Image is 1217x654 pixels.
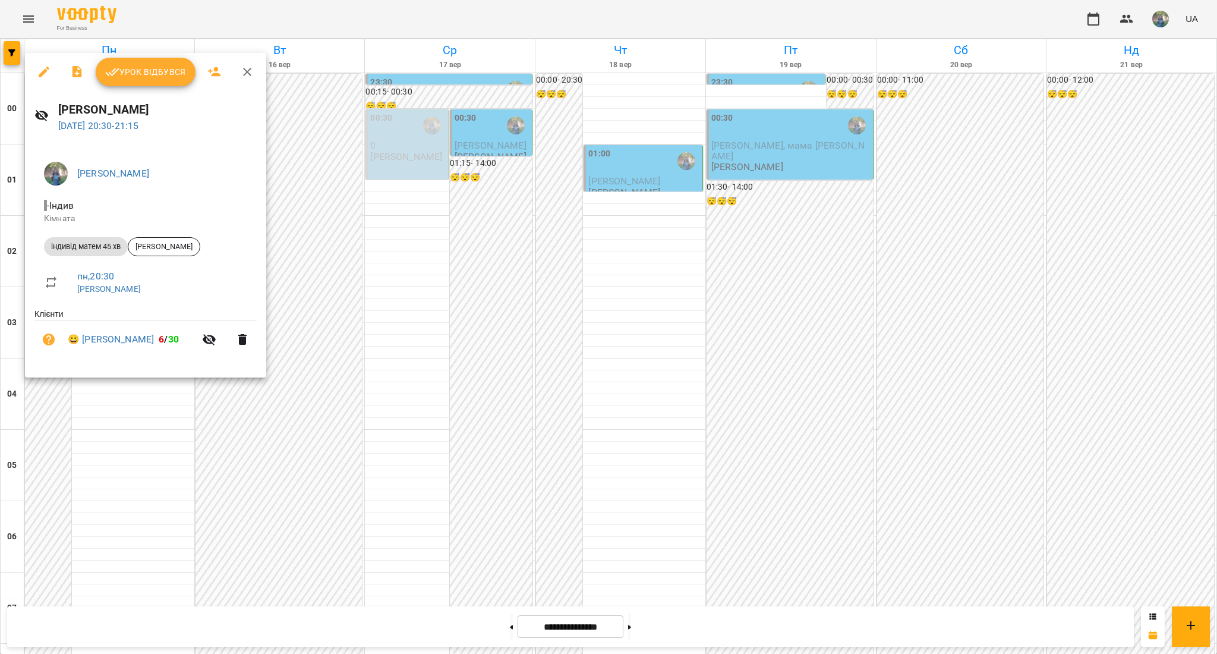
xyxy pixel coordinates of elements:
[128,237,200,256] div: [PERSON_NAME]
[58,100,257,119] h6: [PERSON_NAME]
[168,334,179,345] span: 30
[96,58,196,86] button: Урок відбувся
[77,271,114,282] a: пн , 20:30
[159,334,179,345] b: /
[128,241,200,252] span: [PERSON_NAME]
[159,334,164,345] span: 6
[44,241,128,252] span: індивід матем 45 хв
[68,332,154,347] a: 😀 [PERSON_NAME]
[34,308,257,363] ul: Клієнти
[44,213,247,225] p: Кімната
[44,162,68,185] img: de1e453bb906a7b44fa35c1e57b3518e.jpg
[105,65,186,79] span: Урок відбувся
[77,168,149,179] a: [PERSON_NAME]
[77,284,141,294] a: [PERSON_NAME]
[58,120,139,131] a: [DATE] 20:30-21:15
[34,325,63,354] button: Візит ще не сплачено. Додати оплату?
[44,200,76,211] span: - Індив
